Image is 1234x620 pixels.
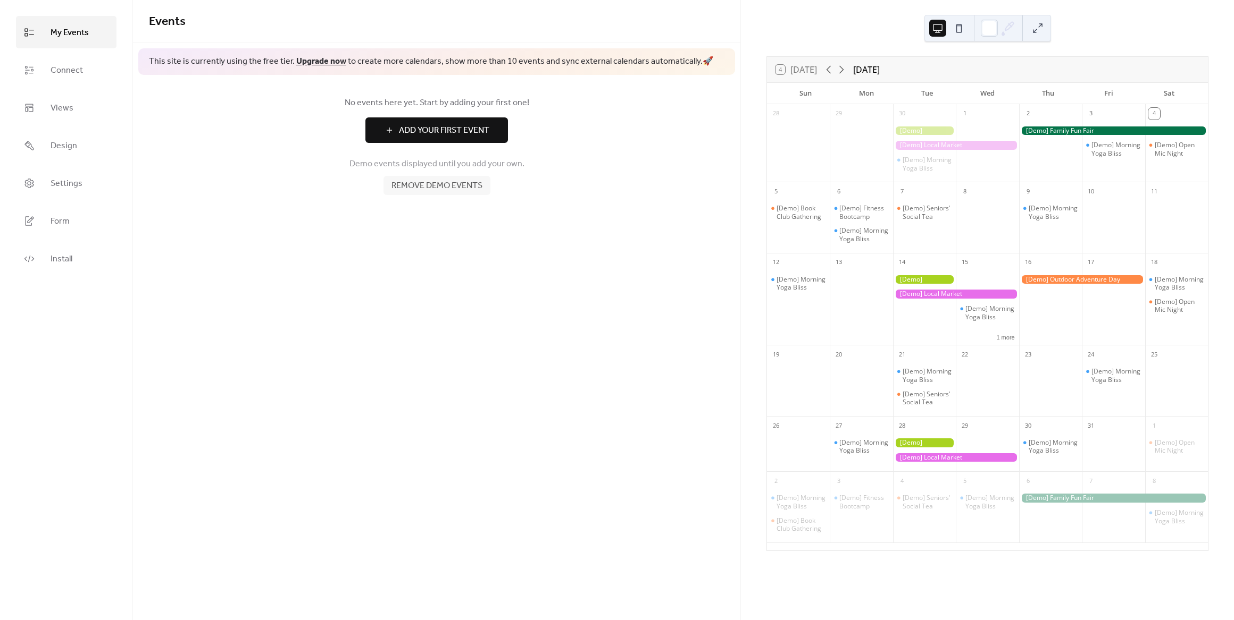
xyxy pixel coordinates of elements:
div: 31 [1085,420,1097,431]
a: Connect [16,54,116,86]
div: [Demo] Morning Yoga Bliss [1155,275,1204,292]
div: [Demo] Morning Yoga Bliss [1091,367,1140,384]
div: [Demo] Fitness Bootcamp [830,204,893,220]
div: [Demo] Morning Yoga Bliss [839,226,888,243]
div: [DATE] [853,63,880,76]
div: [Demo] Local Market [893,453,1019,462]
a: Design [16,129,116,162]
div: [Demo] Seniors' Social Tea [893,494,956,510]
div: 28 [770,108,782,120]
div: 7 [896,185,908,197]
div: [Demo] Morning Yoga Bliss [1155,508,1204,525]
div: [Demo] Morning Yoga Bliss [1091,141,1140,157]
div: 22 [959,349,971,360]
div: 13 [833,257,845,268]
a: My Events [16,16,116,48]
div: 2 [1022,108,1034,120]
div: 19 [770,349,782,360]
a: Upgrade now [296,53,346,70]
div: Mon [836,83,897,104]
div: Sun [776,83,836,104]
div: 14 [896,257,908,268]
div: [Demo] Gardening Workshop [893,275,956,284]
div: [Demo] Seniors' Social Tea [893,204,956,220]
div: [Demo] Morning Yoga Bliss [956,494,1019,510]
div: 3 [833,475,845,487]
span: Remove demo events [391,180,482,192]
div: 26 [770,420,782,431]
div: [Demo] Morning Yoga Bliss [965,494,1014,510]
span: Connect [51,62,83,79]
div: Thu [1018,83,1078,104]
div: 1 [1148,420,1160,431]
span: Form [51,213,70,230]
div: [Demo] Gardening Workshop [893,438,956,447]
div: [Demo] Morning Yoga Bliss [965,304,1014,321]
div: [Demo] Book Club Gathering [767,204,830,220]
div: [Demo] Fitness Bootcamp [839,494,888,510]
div: 4 [896,475,908,487]
div: [Demo] Open Mic Night [1155,141,1204,157]
div: [Demo] Outdoor Adventure Day [1019,275,1145,284]
div: 10 [1085,185,1097,197]
div: [Demo] Family Fun Fair [1019,494,1208,503]
div: 24 [1085,349,1097,360]
div: Fri [1078,83,1139,104]
div: 28 [896,420,908,431]
div: 16 [1022,257,1034,268]
div: [Demo] Open Mic Night [1155,298,1204,314]
span: Demo events displayed until you add your own. [349,158,524,171]
div: [Demo] Fitness Bootcamp [830,494,893,510]
div: [Demo] Morning Yoga Bliss [1019,438,1082,455]
div: [Demo] Morning Yoga Bliss [1029,438,1078,455]
div: [Demo] Open Mic Night [1145,298,1208,314]
span: Settings [51,175,82,192]
a: Add Your First Event [149,117,724,143]
div: 3 [1085,108,1097,120]
div: 30 [1022,420,1034,431]
div: 8 [959,185,971,197]
div: 2 [770,475,782,487]
span: This site is currently using the free tier. to create more calendars, show more than 10 events an... [149,56,713,67]
div: [Demo] Morning Yoga Bliss [1145,508,1208,525]
div: 9 [1022,185,1034,197]
div: 15 [959,257,971,268]
span: Add Your First Event [399,124,489,137]
div: 5 [770,185,782,197]
div: 11 [1148,185,1160,197]
div: Wed [957,83,1018,104]
div: 29 [833,108,845,120]
div: [Demo] Open Mic Night [1155,438,1204,455]
div: 30 [896,108,908,120]
div: [Demo] Local Market [893,141,1019,150]
div: [Demo] Morning Yoga Bliss [777,494,826,510]
div: [Demo] Family Fun Fair [1019,126,1208,135]
a: Views [16,91,116,124]
div: [Demo] Morning Yoga Bliss [1082,141,1145,157]
div: [Demo] Morning Yoga Bliss [1019,204,1082,220]
div: [Demo] Local Market [893,290,1019,299]
div: 17 [1085,257,1097,268]
div: [Demo] Book Club Gathering [777,204,826,220]
button: Remove demo events [383,176,490,195]
div: Sat [1139,83,1199,104]
div: 8 [1148,475,1160,487]
span: Design [51,138,77,154]
div: [Demo] Morning Yoga Bliss [1082,367,1145,384]
div: 6 [833,185,845,197]
div: [Demo] Morning Yoga Bliss [830,226,893,243]
div: [Demo] Seniors' Social Tea [903,494,952,510]
div: [Demo] Morning Yoga Bliss [1029,204,1078,220]
div: 25 [1148,349,1160,360]
div: [Demo] Fitness Bootcamp [839,204,888,220]
div: [Demo] Morning Yoga Bliss [767,275,830,292]
div: [Demo] Book Club Gathering [777,516,826,533]
div: [Demo] Seniors' Social Tea [903,390,952,406]
div: 20 [833,349,845,360]
div: Tue [897,83,957,104]
div: 7 [1085,475,1097,487]
span: No events here yet. Start by adding your first one! [149,97,724,109]
a: Settings [16,167,116,199]
div: [Demo] Morning Yoga Bliss [777,275,826,292]
div: [Demo] Morning Yoga Bliss [903,367,952,384]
